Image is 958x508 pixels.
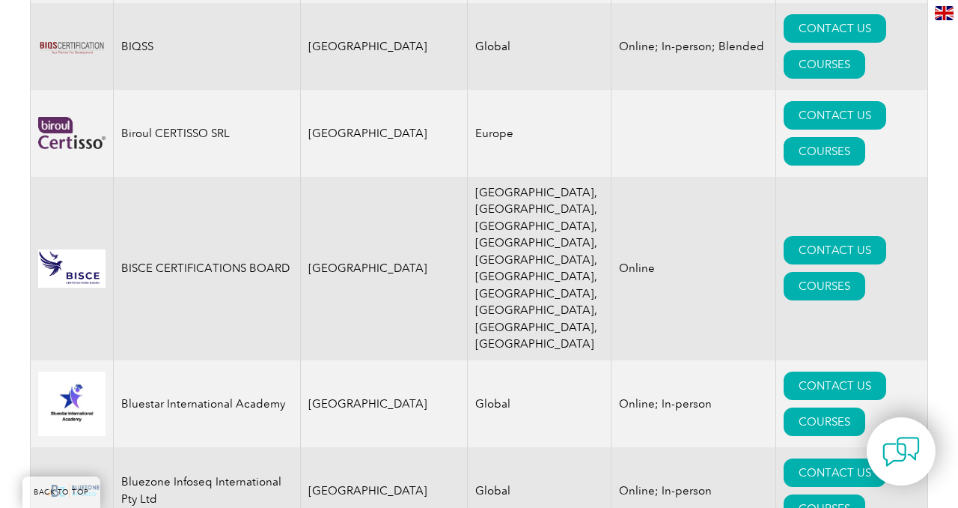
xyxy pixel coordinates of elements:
[784,408,865,436] a: COURSES
[467,360,611,447] td: Global
[611,177,775,360] td: Online
[784,50,865,79] a: COURSES
[784,101,886,130] a: CONTACT US
[882,433,920,471] img: contact-chat.png
[467,177,611,360] td: [GEOGRAPHIC_DATA], [GEOGRAPHIC_DATA], [GEOGRAPHIC_DATA], [GEOGRAPHIC_DATA], [GEOGRAPHIC_DATA], [G...
[38,372,106,436] img: 0db89cae-16d3-ed11-a7c7-0022481565fd-logo.jpg
[22,477,100,508] a: BACK TO TOP
[611,360,775,447] td: Online; In-person
[467,3,611,90] td: Global
[784,459,886,487] a: CONTACT US
[114,90,301,177] td: Biroul CERTISSO SRL
[784,372,886,400] a: CONTACT US
[38,250,106,288] img: 4e2ac0e6-64e0-ed11-a7c5-00224814fd52-logo.jpg
[301,3,468,90] td: [GEOGRAPHIC_DATA]
[784,272,865,300] a: COURSES
[467,90,611,177] td: Europe
[784,236,886,264] a: CONTACT US
[301,360,468,447] td: [GEOGRAPHIC_DATA]
[38,13,106,80] img: 13dcf6a5-49c1-ed11-b597-0022481565fd-logo.png
[114,177,301,360] td: BISCE CERTIFICATIONS BOARD
[784,14,886,43] a: CONTACT US
[301,90,468,177] td: [GEOGRAPHIC_DATA]
[114,360,301,447] td: Bluestar International Academy
[611,3,775,90] td: Online; In-person; Blended
[38,117,106,149] img: 48480d59-8fd2-ef11-a72f-002248108aed-logo.png
[114,3,301,90] td: BIQSS
[935,6,954,20] img: en
[301,177,468,360] td: [GEOGRAPHIC_DATA]
[784,137,865,166] a: COURSES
